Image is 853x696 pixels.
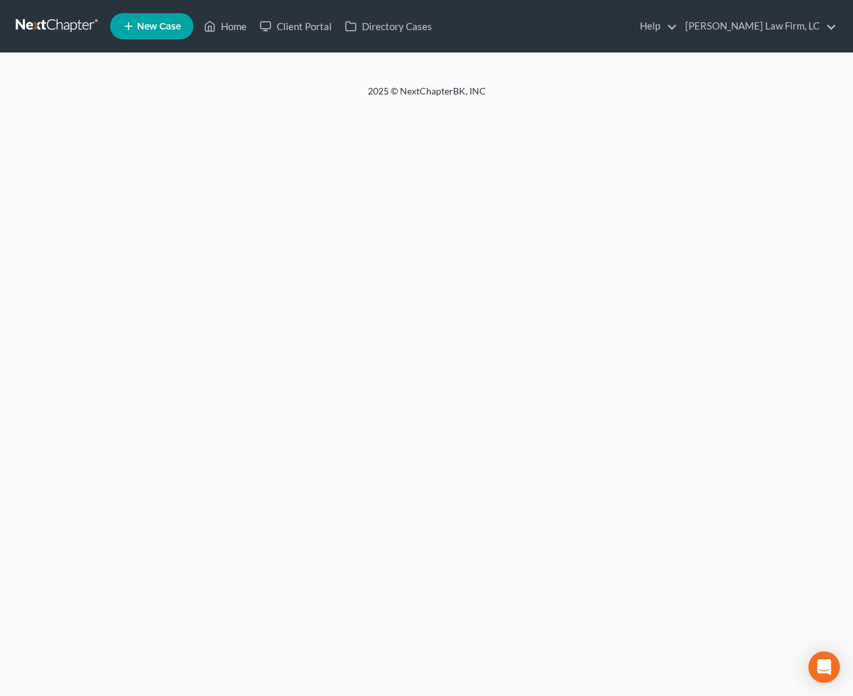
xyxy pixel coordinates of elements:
[197,14,253,38] a: Home
[110,13,193,39] new-legal-case-button: New Case
[679,14,837,38] a: [PERSON_NAME] Law Firm, LC
[53,85,801,108] div: 2025 © NextChapterBK, INC
[808,651,840,683] div: Open Intercom Messenger
[633,14,677,38] a: Help
[338,14,439,38] a: Directory Cases
[253,14,338,38] a: Client Portal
